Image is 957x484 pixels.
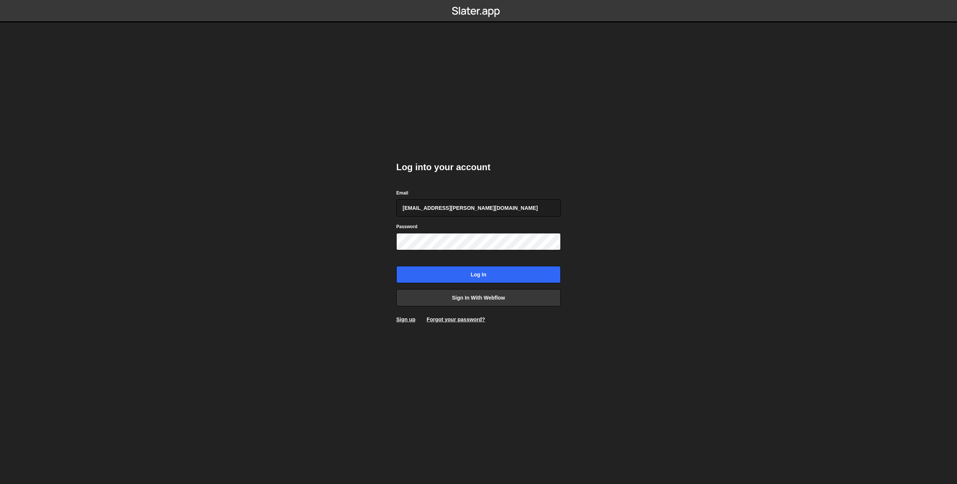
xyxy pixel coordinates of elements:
[396,161,561,173] h2: Log into your account
[396,289,561,306] a: Sign in with Webflow
[396,223,418,230] label: Password
[396,266,561,283] input: Log in
[396,316,415,322] a: Sign up
[427,316,485,322] a: Forgot your password?
[396,189,408,197] label: Email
